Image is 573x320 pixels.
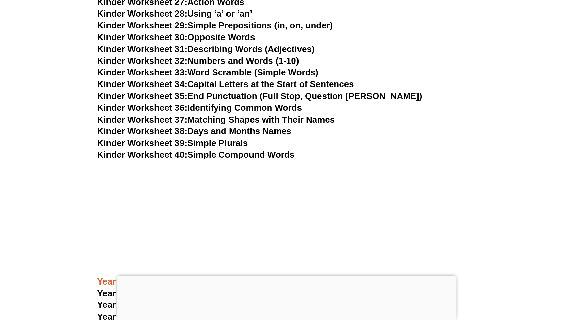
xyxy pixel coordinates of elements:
a: Year 1 Comprehension Worksheet 1: Dinosaur's diary [97,288,321,298]
span: Kinder Worksheet 40: [97,150,188,160]
a: Kinder Worksheet 36:Identifying Common Words [97,103,302,113]
span: Kinder Worksheet 31: [97,44,188,54]
a: Kinder Worksheet 39:Simple Plurals [97,138,248,148]
a: Kinder Worksheet 34:Capital Letters at the Start of Sentences [97,79,354,89]
a: Kinder Worksheet 38:Days and Months Names [97,126,291,136]
a: Kinder Worksheet 30:Opposite Words [97,32,255,42]
span: Kinder Worksheet 39: [97,138,188,148]
span: Kinder Worksheet 32: [97,56,188,66]
h3: Year 1 English Worksheets [97,276,476,288]
span: Kinder Worksheet 35: [97,91,188,101]
iframe: Chat Widget [422,48,573,320]
span: Kinder Worksheet 29: [97,20,188,30]
span: Kinder Worksheet 34: [97,79,188,89]
a: Kinder Worksheet 31:Describing Words (Adjectives) [97,44,315,54]
span: Kinder Worksheet 30: [97,32,188,42]
span: Kinder Worksheet 28: [97,8,188,19]
a: Kinder Worksheet 37:Matching Shapes with Their Names [97,115,335,125]
span: Kinder Worksheet 36: [97,103,188,113]
span: Kinder Worksheet 38: [97,126,188,136]
iframe: Advertisement [97,161,476,259]
a: Kinder Worksheet 28:Using ‘a’ or ‘an’ [97,8,253,19]
iframe: Advertisement [117,276,456,318]
a: Kinder Worksheet 35:End Punctuation (Full Stop, Question [PERSON_NAME]) [97,91,422,101]
a: Year 1 Comprehension Worksheet 2: Trip to [GEOGRAPHIC_DATA] [97,300,376,310]
a: Kinder Worksheet 29:Simple Prepositions (in, on, under) [97,20,333,30]
span: Kinder Worksheet 37: [97,115,188,125]
a: Kinder Worksheet 32:Numbers and Words (1-10) [97,56,299,66]
span: Kinder Worksheet 33: [97,67,188,77]
a: Kinder Worksheet 33:Word Scramble (Simple Words) [97,67,318,77]
a: Kinder Worksheet 40:Simple Compound Words [97,150,295,160]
